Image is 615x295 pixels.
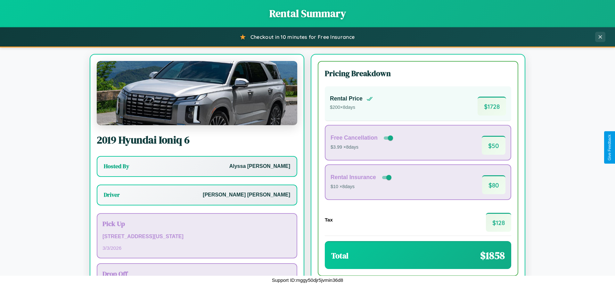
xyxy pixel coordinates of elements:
h3: Pick Up [102,219,291,228]
h3: Driver [104,191,120,199]
h3: Drop Off [102,269,291,278]
p: 3 / 3 / 2026 [102,244,291,252]
p: [PERSON_NAME] [PERSON_NAME] [203,190,290,200]
span: $ 128 [486,213,511,232]
h1: Rental Summary [6,6,609,21]
div: Give Feedback [607,134,612,161]
h4: Tax [325,217,333,222]
h2: 2019 Hyundai Ioniq 6 [97,133,297,147]
p: Support ID: mggy50djr5jvmin36d8 [272,276,343,284]
p: Alyssa [PERSON_NAME] [229,162,290,171]
p: [STREET_ADDRESS][US_STATE] [102,232,291,241]
p: $3.99 × 8 days [331,143,394,152]
p: $10 × 8 days [331,183,393,191]
p: $ 200 × 8 days [330,103,373,112]
h4: Rental Insurance [331,174,376,181]
span: $ 80 [482,175,505,194]
h3: Pricing Breakdown [325,68,511,79]
img: Hyundai Ioniq 6 [97,61,297,125]
span: $ 1858 [480,248,505,263]
h3: Total [331,250,348,261]
span: $ 1728 [478,97,506,116]
span: Checkout in 10 minutes for Free Insurance [250,34,355,40]
h4: Rental Price [330,95,363,102]
h4: Free Cancellation [331,134,378,141]
h3: Hosted By [104,162,129,170]
span: $ 50 [482,136,505,155]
